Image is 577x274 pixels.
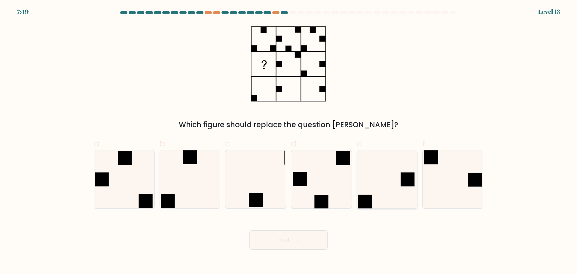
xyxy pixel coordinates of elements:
span: d. [291,138,298,149]
div: Which figure should replace the question [PERSON_NAME]? [97,119,480,130]
span: f. [422,138,426,149]
span: b. [160,138,167,149]
span: c. [225,138,232,149]
button: Next [249,230,328,250]
span: a. [94,138,101,149]
div: Level 13 [538,7,560,16]
span: e. [357,138,363,149]
div: 7:49 [17,7,29,16]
